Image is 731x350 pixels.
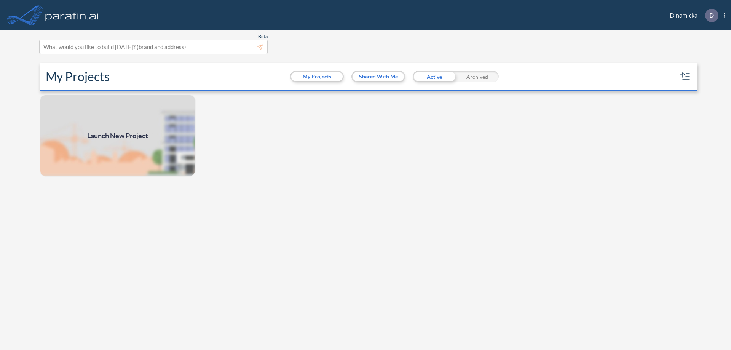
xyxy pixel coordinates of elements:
[40,94,196,177] img: add
[679,70,691,83] button: sort
[87,131,148,141] span: Launch New Project
[709,12,714,19] p: D
[40,94,196,177] a: Launch New Project
[44,8,100,23] img: logo
[46,69,110,84] h2: My Projects
[413,71,456,82] div: Active
[258,34,268,40] span: Beta
[456,71,499,82] div: Archived
[291,72,343,81] button: My Projects
[353,72,404,81] button: Shared With Me
[658,9,725,22] div: Dinamicka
